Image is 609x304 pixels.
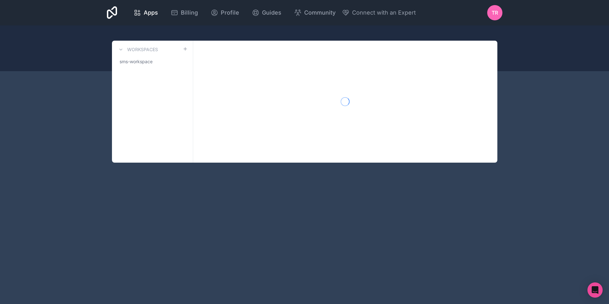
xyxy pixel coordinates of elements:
[352,8,416,17] span: Connect with an Expert
[117,56,188,67] a: sms-workspace
[492,9,498,17] span: TR
[262,8,281,17] span: Guides
[206,6,244,20] a: Profile
[127,46,158,53] h3: Workspaces
[120,58,153,65] span: sms-workspace
[128,6,163,20] a: Apps
[221,8,239,17] span: Profile
[117,46,158,53] a: Workspaces
[289,6,341,20] a: Community
[247,6,286,20] a: Guides
[342,8,416,17] button: Connect with an Expert
[304,8,336,17] span: Community
[181,8,198,17] span: Billing
[166,6,203,20] a: Billing
[144,8,158,17] span: Apps
[587,282,603,298] div: Open Intercom Messenger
